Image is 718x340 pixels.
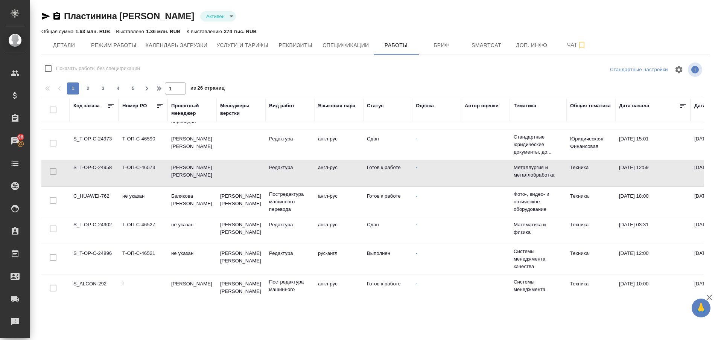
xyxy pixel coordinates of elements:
td: [PERSON_NAME] [PERSON_NAME] [216,189,265,215]
span: Спецификации [322,41,369,50]
td: ! [119,276,167,303]
td: Техника [566,189,615,215]
td: [PERSON_NAME] [PERSON_NAME] [216,276,265,303]
td: [DATE] 15:01 [615,131,691,158]
span: Показать работы без спецификаций [56,65,140,72]
td: Т-ОП-С-46527 [119,217,167,244]
td: англ-рус [314,160,363,186]
div: Вид работ [269,102,295,110]
p: Фото-, видео- и оптическое оборудование [514,191,563,213]
td: S_T-OP-C-24958 [70,160,119,186]
td: C_HUAWEI-762 [70,189,119,215]
a: Пластинина [PERSON_NAME] [64,11,194,21]
a: - [416,193,417,199]
td: S_T-OP-C-24973 [70,131,119,158]
span: Реквизиты [277,41,313,50]
p: Постредактура машинного перевода [269,278,310,301]
td: Т-ОП-С-46521 [119,246,167,272]
td: англ-рус [314,276,363,303]
p: Общая сумма [41,29,75,34]
a: - [416,281,417,287]
span: 2 [82,85,94,92]
td: Сдан [363,131,412,158]
td: не указан [167,217,216,244]
button: Скопировать ссылку для ЯМессенджера [41,12,50,21]
td: не указан [119,189,167,215]
td: S_T-OP-C-24896 [70,246,119,272]
div: Общая тематика [570,102,611,110]
button: 5 [127,82,139,95]
span: 4 [112,85,124,92]
p: Постредактура машинного перевода [269,191,310,213]
td: англ-рус [314,189,363,215]
td: англ-рус [314,217,363,244]
button: 3 [97,82,109,95]
span: 96 [14,133,28,141]
td: Техника [566,276,615,303]
td: S_ALCON-292 [70,276,119,303]
p: Математика и физика [514,221,563,236]
p: Металлургия и металлобработка [514,164,563,179]
td: Сдан [363,217,412,244]
td: [DATE] 12:59 [615,160,691,186]
div: Код заказа [73,102,100,110]
span: Посмотреть информацию [688,63,704,77]
span: Детали [46,41,82,50]
p: Редактура [269,135,310,143]
span: Календарь загрузки [146,41,208,50]
p: Редактура [269,221,310,229]
td: [PERSON_NAME] [167,276,216,303]
td: [PERSON_NAME] [PERSON_NAME] [216,217,265,244]
td: рус-англ [314,246,363,272]
span: Настроить таблицу [670,61,688,79]
p: 274 тыс. RUB [224,29,257,34]
button: 🙏 [692,299,710,317]
p: Редактура [269,250,310,257]
span: Работы [378,41,414,50]
span: 3 [97,85,109,92]
td: Техника [566,217,615,244]
td: Белякова [PERSON_NAME] [167,189,216,215]
div: split button [608,64,670,76]
span: Доп. инфо [514,41,550,50]
td: Юридическая/Финансовая [566,131,615,158]
p: Редактура [269,164,310,171]
span: 🙏 [695,300,707,316]
span: 5 [127,85,139,92]
div: Активен [200,11,236,21]
td: Готов к работе [363,276,412,303]
a: - [416,136,417,142]
div: Автор оценки [465,102,499,110]
div: Менеджеры верстки [220,102,262,117]
div: Статус [367,102,384,110]
div: Оценка [416,102,434,110]
a: - [416,250,417,256]
td: Техника [566,246,615,272]
td: Т-ОП-С-46573 [119,160,167,186]
button: 4 [112,82,124,95]
td: англ-рус [314,131,363,158]
td: [DATE] 03:31 [615,217,691,244]
div: Тематика [514,102,536,110]
span: Услуги и тарифы [216,41,268,50]
td: Готов к работе [363,160,412,186]
a: 96 [2,131,28,150]
td: [PERSON_NAME] [PERSON_NAME] [167,131,216,158]
td: [DATE] 12:00 [615,246,691,272]
a: - [416,165,417,170]
div: Языковая пара [318,102,356,110]
td: [PERSON_NAME] [PERSON_NAME] [167,160,216,186]
td: Т-ОП-С-46590 [119,131,167,158]
span: Режим работы [91,41,137,50]
td: не указан [167,246,216,272]
div: Проектный менеджер [171,102,213,117]
td: [PERSON_NAME] [PERSON_NAME] [216,246,265,272]
td: S_T-OP-C-24902 [70,217,119,244]
a: - [416,222,417,227]
p: Выставлено [116,29,146,34]
span: Чат [559,40,595,50]
div: Номер PO [122,102,147,110]
td: Техника [566,160,615,186]
span: из 26 страниц [190,84,225,95]
span: Бриф [423,41,459,50]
